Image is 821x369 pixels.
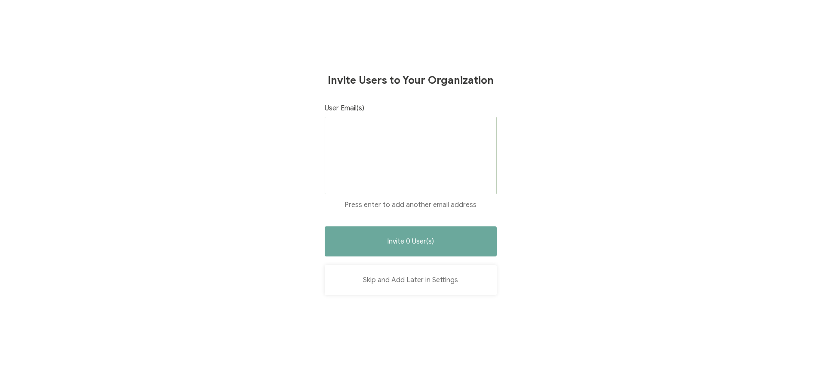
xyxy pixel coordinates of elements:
h1: Invite Users to Your Organization [328,74,494,87]
span: Press enter to add another email address [344,201,477,209]
button: Skip and Add Later in Settings [325,265,497,295]
span: User Email(s) [325,104,364,113]
button: Invite 0 User(s) [325,226,497,256]
iframe: Chat Widget [778,328,821,369]
span: Invite 0 User(s) [387,238,434,245]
